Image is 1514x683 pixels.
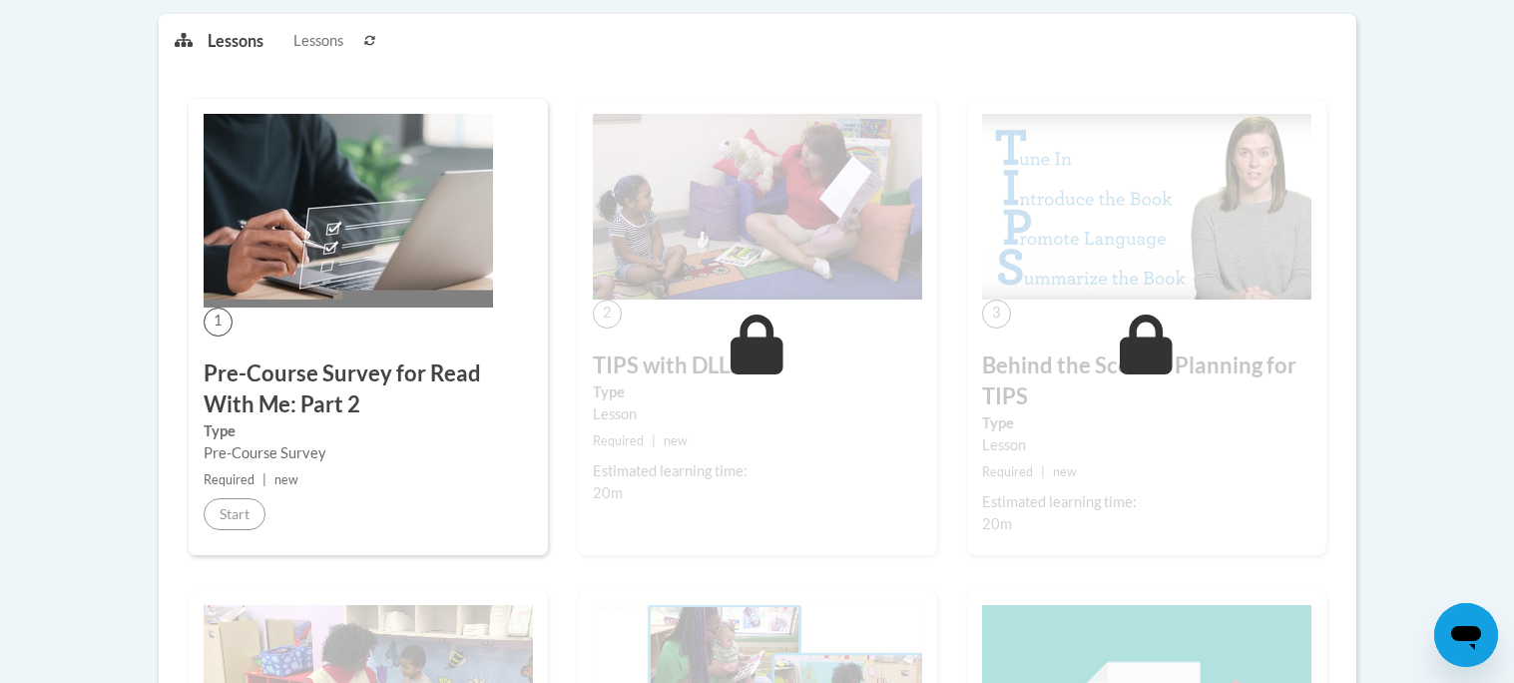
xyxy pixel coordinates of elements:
div: Estimated learning time: [593,460,922,482]
h3: TIPS with DLLs [593,350,922,381]
span: Required [204,472,254,487]
div: Pre-Course Survey [204,442,533,464]
span: new [664,433,688,448]
img: Course Image [593,114,922,300]
label: Type [982,412,1311,434]
div: Estimated learning time: [982,491,1311,513]
label: Type [204,420,533,442]
span: | [1041,464,1045,479]
span: 20m [593,484,623,501]
img: Course Image [204,114,493,308]
span: | [262,472,266,487]
img: Course Image [982,114,1311,300]
span: | [652,433,656,448]
span: new [274,472,298,487]
span: Lessons [293,30,343,52]
iframe: Button to launch messaging window [1434,603,1498,667]
h3: Pre-Course Survey for Read With Me: Part 2 [204,358,533,420]
h3: Behind the Scenes: Planning for TIPS [982,350,1311,412]
p: Lessons [208,30,263,52]
span: Required [982,464,1033,479]
span: 2 [593,300,622,329]
button: Start [204,498,265,530]
div: Lesson [982,434,1311,456]
div: Lesson [593,403,922,425]
label: Type [593,381,922,403]
span: new [1053,464,1077,479]
span: 1 [204,308,233,337]
span: Required [593,433,644,448]
span: 20m [982,515,1012,532]
span: 3 [982,300,1011,329]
